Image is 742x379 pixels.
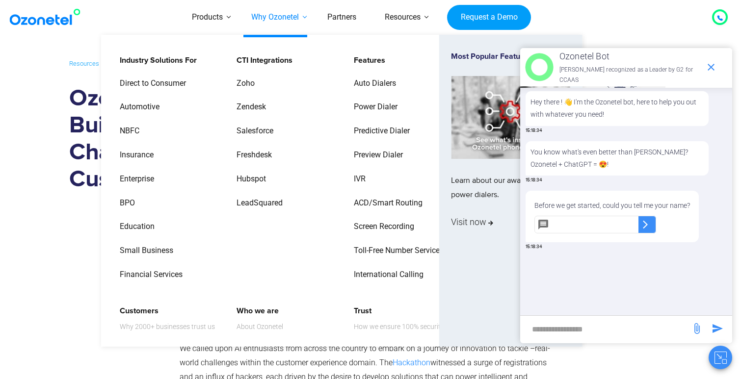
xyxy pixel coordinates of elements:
span: How we ensure 100% security [354,321,444,333]
p: Before we get started, could you tell me your name? [534,200,690,212]
a: Insurance [113,147,155,164]
span: end chat or minimize [701,57,721,77]
a: Predictive Dialer [347,123,411,140]
a: Automotive [113,99,161,116]
span: Why 2000+ businesses trust us [120,321,215,333]
a: Salesforce [230,123,275,140]
img: header [525,53,554,81]
button: Close chat [709,346,732,369]
a: Resources [69,58,99,69]
a: Hackathon [393,358,430,367]
p: Ozonetel Bot [559,49,700,64]
a: Request a Demo [447,5,531,30]
a: NBFC [113,123,141,140]
span: send message [708,319,727,338]
a: CTI Integrations [230,52,294,69]
a: Small Business [113,242,175,259]
a: Screen Recording [347,218,416,235]
a: Features [347,52,387,69]
span: Visit now [451,214,493,230]
p: You know what's even better than [PERSON_NAME]? Ozonetel + ChatGPT = 😍! [530,146,704,171]
h1: Ozonetel Hackathon: Building Smart Chatbots for Diverse Customer Needs [69,85,321,193]
span: 15:18:34 [526,243,542,251]
a: Education [113,218,156,235]
a: IVR [347,171,367,188]
p: [PERSON_NAME] recognized as a Leader by G2 for CCAAS [559,65,700,86]
a: BPO [113,195,136,212]
span: 15:18:34 [526,127,542,134]
p: Hey there ! 👋 I'm the Ozonetel bot, here to help you out with whatever you need! [530,96,704,121]
a: LeadSquared [230,195,284,212]
a: Hubspot [230,171,267,188]
div: new-msg-input [525,321,686,338]
span: send message [687,319,707,338]
a: Auto Dialers [347,75,397,92]
a: Freshdesk [230,147,273,164]
a: Industry Solutions For [113,52,198,69]
a: Who we areAbout Ozonetel [230,303,285,334]
a: ACD/Smart Routing [347,195,424,212]
span: 15:18:34 [526,177,542,184]
a: International Calling [347,266,425,283]
img: phone-system-min.jpg [451,76,570,159]
a: Power Dialer [347,99,399,116]
a: Zoho [230,75,256,92]
a: Enterprise [113,171,156,188]
a: Most Popular FeatureLearn about our award-winning power dialers.Visit now [451,52,570,329]
a: Financial Services [113,266,184,283]
a: Toll-Free Number Services [347,242,445,259]
span: About Ozonetel [237,321,283,333]
a: Zendesk [230,99,267,116]
a: TrustHow we ensure 100% security [347,303,446,334]
a: Direct to Consumer [113,75,187,92]
a: CustomersWhy 2000+ businesses trust us [113,303,216,334]
a: Preview Dialer [347,147,404,164]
